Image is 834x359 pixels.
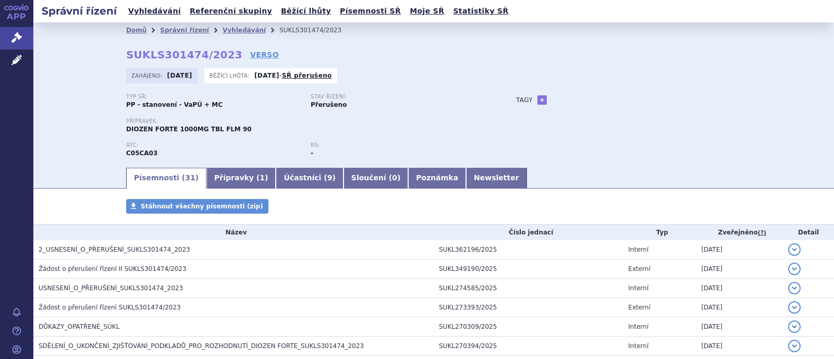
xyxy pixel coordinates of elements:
[160,27,209,34] a: Správní řízení
[434,298,623,317] td: SUKL273393/2025
[408,168,466,189] a: Poznámka
[516,94,533,106] h3: Tagy
[282,72,332,79] a: SŘ přerušeno
[407,4,447,18] a: Moje SŘ
[623,225,696,240] th: Typ
[39,323,119,330] span: DŮKAZY_OPATŘENÉ_SÚKL
[628,304,650,311] span: Externí
[126,142,300,148] p: ATC:
[210,71,252,80] span: Běžící lhůta:
[126,94,300,100] p: Typ SŘ:
[696,240,783,259] td: [DATE]
[187,4,275,18] a: Referenční skupiny
[33,225,434,240] th: Název
[254,71,332,80] p: -
[788,263,801,275] button: detail
[126,27,146,34] a: Domů
[125,4,184,18] a: Vyhledávání
[696,337,783,356] td: [DATE]
[39,342,364,350] span: SDĚLENÍ_O_UKONČENÍ_ZJIŠŤOVÁNÍ_PODKLADŮ_PRO_ROZHODNUTÍ_DIOZEN FORTE_SUKLS301474_2023
[434,240,623,259] td: SUKL362196/2025
[206,168,276,189] a: Přípravky (1)
[278,4,334,18] a: Běžící lhůty
[434,337,623,356] td: SUKL270394/2025
[788,243,801,256] button: detail
[126,168,206,189] a: Písemnosti (31)
[276,168,343,189] a: Účastníci (9)
[628,284,648,292] span: Interní
[628,265,650,273] span: Externí
[311,150,313,157] strong: -
[758,229,766,237] abbr: (?)
[466,168,527,189] a: Newsletter
[279,22,355,38] li: SUKLS301474/2023
[537,95,547,105] a: +
[788,340,801,352] button: detail
[788,320,801,333] button: detail
[39,246,190,253] span: 2_USNESENÍ_O_PŘERUŠENÍ_SUKLS301474_2023
[39,265,187,273] span: Žádost o přerušení řízení II SUKLS301474/2023
[126,126,252,133] span: DIOZEN FORTE 1000MG TBL FLM 90
[260,174,265,182] span: 1
[311,101,347,108] strong: Přerušeno
[311,142,485,148] p: RS:
[126,199,268,214] a: Stáhnout všechny písemnosti (zip)
[223,27,266,34] a: Vyhledávání
[39,284,183,292] span: USNESENÍ_O_PŘERUŠENÍ_SUKLS301474_2023
[434,259,623,279] td: SUKL349190/2025
[434,225,623,240] th: Číslo jednací
[141,203,263,210] span: Stáhnout všechny písemnosti (zip)
[783,225,834,240] th: Detail
[185,174,195,182] span: 31
[311,94,485,100] p: Stav řízení:
[628,246,648,253] span: Interní
[696,317,783,337] td: [DATE]
[131,71,164,80] span: Zahájeno:
[628,323,648,330] span: Interní
[696,225,783,240] th: Zveřejněno
[434,317,623,337] td: SUKL270309/2025
[628,342,648,350] span: Interní
[337,4,404,18] a: Písemnosti SŘ
[788,301,801,314] button: detail
[450,4,511,18] a: Statistiky SŘ
[250,49,279,60] a: VERSO
[434,279,623,298] td: SUKL274585/2025
[33,4,125,18] h2: Správní řízení
[126,118,495,125] p: Přípravek:
[126,101,223,108] strong: PP - stanovení - VaPÚ + MC
[254,72,279,79] strong: [DATE]
[696,279,783,298] td: [DATE]
[126,150,157,157] strong: DIOSMIN
[788,282,801,294] button: detail
[39,304,181,311] span: Žádost o přerušení řízení SUKLS301474/2023
[344,168,408,189] a: Sloučení (0)
[392,174,397,182] span: 0
[126,48,242,61] strong: SUKLS301474/2023
[696,298,783,317] td: [DATE]
[696,259,783,279] td: [DATE]
[167,72,192,79] strong: [DATE]
[327,174,333,182] span: 9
